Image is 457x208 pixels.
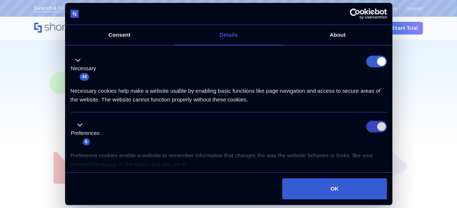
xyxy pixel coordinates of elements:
span: 6 [83,138,90,145]
a: Home [34,23,93,33]
span: 44 [80,73,89,80]
button: Necessary (44) [71,56,101,81]
a: About [283,25,392,45]
a: Consent [65,25,174,45]
label: Necessary [71,64,96,73]
button: OK [282,178,386,199]
a: Search & Filter Toolbar [34,4,92,12]
label: Preferences [71,129,100,137]
a: Start Trial [386,22,423,35]
div: Preference cookies enable a website to remember information that changes the way the website beha... [71,146,387,169]
img: logo [71,10,79,18]
a: Details [174,25,283,45]
div: Necessary cookies help make a website usable by enabling basic functions like page navigation and... [71,81,387,104]
button: Preferences (6) [71,121,104,146]
a: Usercentrics Cookiebot - opens in a new window [323,8,387,19]
iframe: Chat Widget [421,173,457,208]
a: Support [406,6,423,11]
